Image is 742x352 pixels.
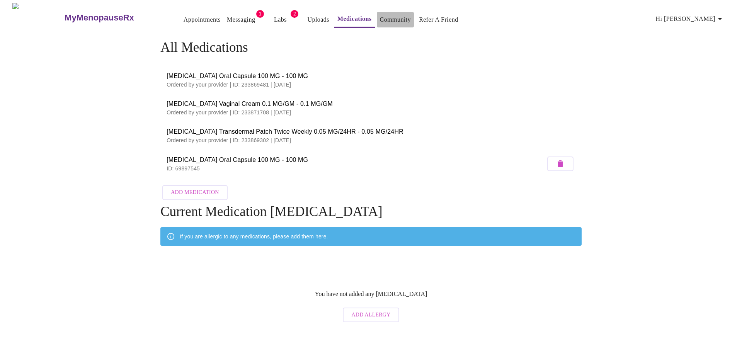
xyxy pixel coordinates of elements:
[304,12,332,27] button: Uploads
[334,11,375,28] button: Medications
[167,136,575,144] p: Ordered by your provider | ID: 233869302 | [DATE]
[171,188,219,197] span: Add Medication
[307,14,329,25] a: Uploads
[12,3,64,32] img: MyMenopauseRx Logo
[167,155,545,165] span: [MEDICAL_DATA] Oral Capsule 100 MG - 100 MG
[377,12,414,27] button: Community
[160,40,582,55] h4: All Medications
[256,10,264,18] span: 1
[227,14,255,25] a: Messaging
[64,4,165,31] a: MyMenopauseRx
[653,11,728,27] button: Hi [PERSON_NAME]
[274,14,287,25] a: Labs
[291,10,298,18] span: 2
[380,14,411,25] a: Community
[315,291,427,298] p: You have not added any [MEDICAL_DATA]
[268,12,293,27] button: Labs
[184,14,221,25] a: Appointments
[167,81,575,88] p: Ordered by your provider | ID: 233869481 | [DATE]
[419,14,458,25] a: Refer a Friend
[167,165,545,172] p: ID: 69897545
[180,12,224,27] button: Appointments
[167,71,575,81] span: [MEDICAL_DATA] Oral Capsule 100 MG - 100 MG
[180,230,328,243] div: If you are allergic to any medications, please add them here.
[162,185,227,200] button: Add Medication
[65,13,134,23] h3: MyMenopauseRx
[167,127,575,136] span: [MEDICAL_DATA] Transdermal Patch Twice Weekly 0.05 MG/24HR - 0.05 MG/24HR
[167,109,575,116] p: Ordered by your provider | ID: 233871708 | [DATE]
[343,308,399,323] button: Add Allergy
[167,99,575,109] span: [MEDICAL_DATA] Vaginal Cream 0.1 MG/GM - 0.1 MG/GM
[337,14,372,24] a: Medications
[656,14,725,24] span: Hi [PERSON_NAME]
[224,12,258,27] button: Messaging
[351,310,390,320] span: Add Allergy
[416,12,461,27] button: Refer a Friend
[160,204,582,219] h4: Current Medication [MEDICAL_DATA]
